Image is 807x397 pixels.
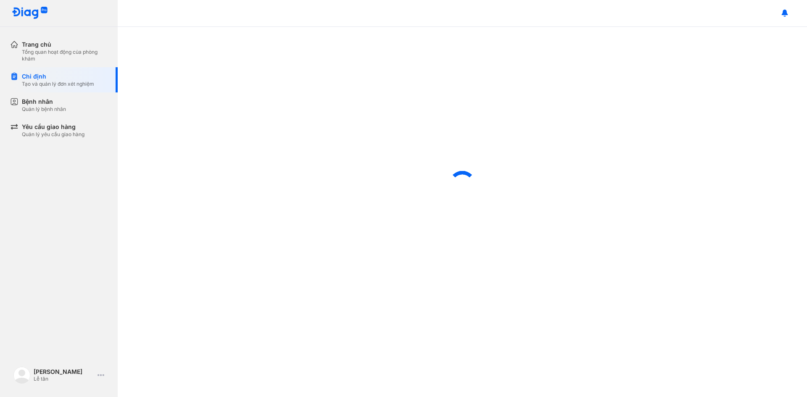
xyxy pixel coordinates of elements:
[22,81,94,87] div: Tạo và quản lý đơn xét nghiệm
[22,49,108,62] div: Tổng quan hoạt động của phòng khám
[22,72,94,81] div: Chỉ định
[22,40,108,49] div: Trang chủ
[22,131,84,138] div: Quản lý yêu cầu giao hàng
[22,123,84,131] div: Yêu cầu giao hàng
[34,368,94,376] div: [PERSON_NAME]
[22,106,66,113] div: Quản lý bệnh nhân
[12,7,48,20] img: logo
[34,376,94,382] div: Lễ tân
[22,97,66,106] div: Bệnh nhân
[13,367,30,384] img: logo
